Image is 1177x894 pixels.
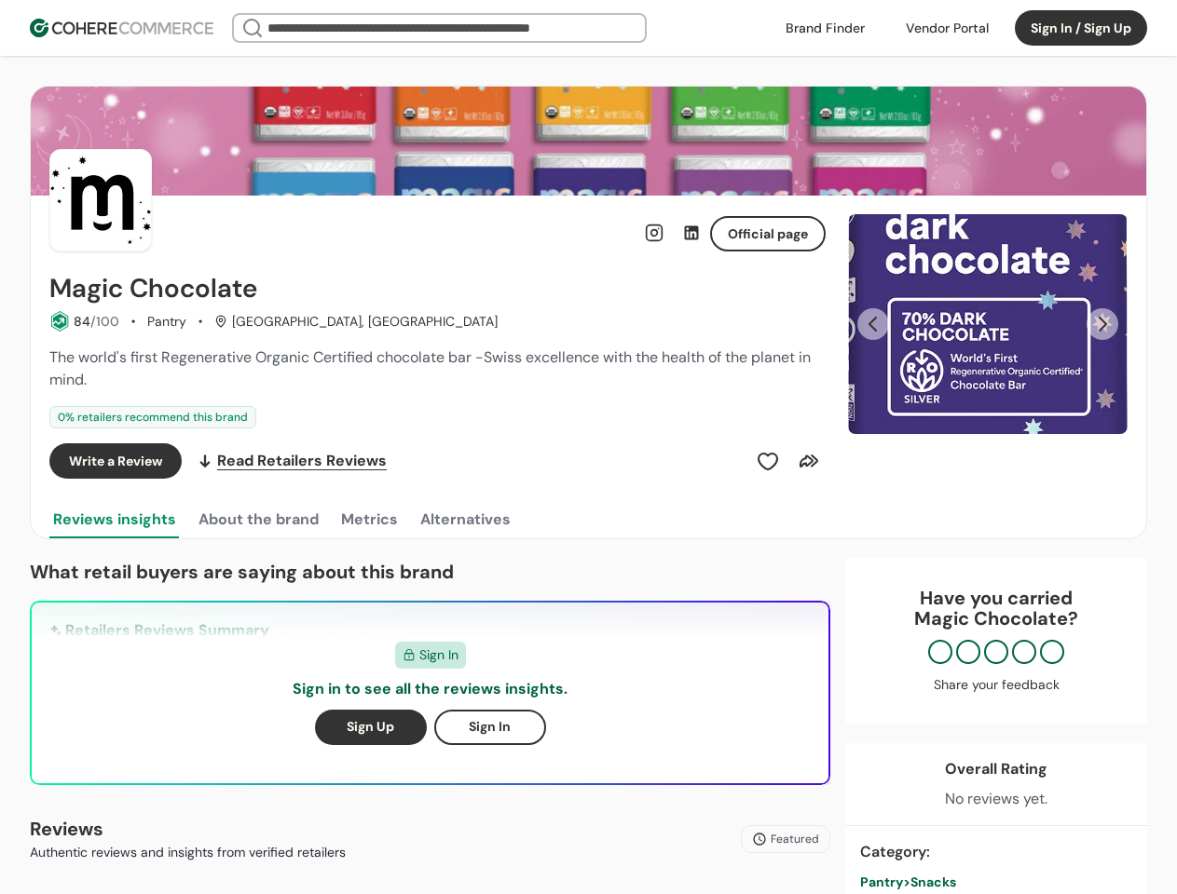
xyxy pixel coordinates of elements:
div: Overall Rating [945,758,1047,780]
p: What retail buyers are saying about this brand [30,558,830,586]
div: Category : [860,841,1132,863]
div: [GEOGRAPHIC_DATA], [GEOGRAPHIC_DATA] [214,312,498,332]
span: > [903,874,910,890]
div: Slide 1 [848,214,1128,434]
div: No reviews yet. [945,788,1047,810]
button: About the brand [195,501,322,538]
p: Sign in to see all the reviews insights. [293,678,568,700]
span: Read Retailers Reviews [217,450,387,472]
div: Pantry [147,312,186,332]
button: Next Slide [1087,308,1118,340]
span: Snacks [910,874,956,890]
p: Authentic reviews and insights from verified retailers [30,843,346,862]
button: Metrics [337,501,402,538]
span: Featured [771,831,819,847]
button: Previous Slide [857,308,889,340]
span: The world's first Regenerative Organic Certified chocolate bar -Swiss excellence with the health ... [49,347,811,389]
span: Sign In [419,645,458,665]
button: Official page [710,216,826,251]
div: 0 % retailers recommend this brand [49,406,256,428]
b: Reviews [30,817,103,841]
button: Alternatives [417,501,514,538]
span: Pantry [860,874,903,890]
button: Sign Up [315,710,427,745]
div: Carousel [848,214,1128,434]
img: Slide 0 [848,214,1128,434]
a: Read Retailers Reviews [197,443,387,479]
img: Brand Photo [49,149,152,251]
button: Write a Review [49,443,182,479]
p: Magic Chocolate ? [864,608,1129,629]
img: Brand cover image [31,87,1146,196]
button: Reviews insights [49,501,180,538]
button: Sign In / Sign Up [1015,10,1147,46]
h2: Magic Chocolate [49,274,257,304]
span: 84 [74,313,90,330]
span: /100 [90,313,119,330]
img: Cohere Logo [30,19,213,37]
div: Have you carried [864,588,1129,629]
div: Share your feedback [864,675,1129,695]
button: Sign In [434,710,546,745]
